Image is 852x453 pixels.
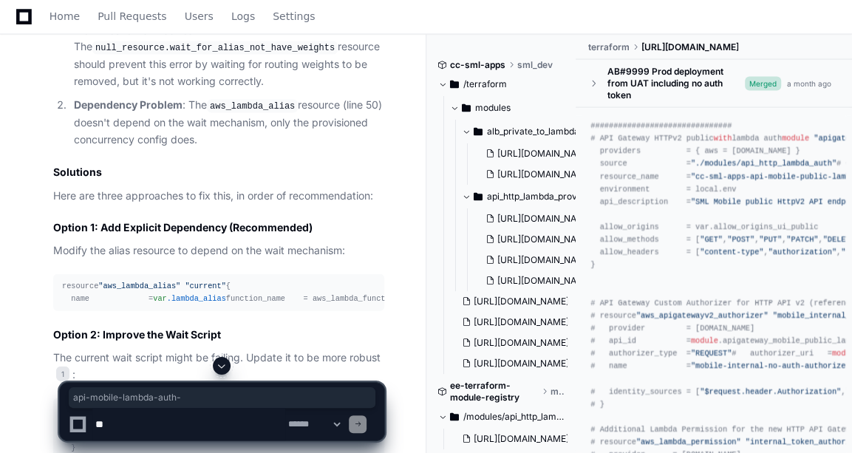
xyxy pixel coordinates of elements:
button: [URL][DOMAIN_NAME] [456,291,568,312]
span: [URL][DOMAIN_NAME] [497,213,593,225]
p: Here are three approaches to fix this, in order of recommendation: [53,188,384,205]
svg: Directory [474,123,483,140]
span: [URL][DOMAIN_NAME] [474,337,569,349]
p: Modify the alias resource to depend on the wait mechanism: [53,242,384,259]
button: [URL][DOMAIN_NAME] [456,312,568,333]
span: "./modules/api_http_lambda_auth" [691,159,836,168]
span: [URL][DOMAIN_NAME] [641,41,738,53]
code: null_resource.wait_for_alias_not_have_weights [92,41,338,55]
span: "aws_lambda_alias" [98,282,180,290]
p: : The resource should prevent this error by waiting for routing weights to be removed, but it's n... [74,22,384,90]
div: resource { name = function_name = aws_lambda_function function_version = aws_lambda_function depe... [62,280,375,305]
span: /terraform [463,78,507,90]
span: "PATCH" [786,235,818,244]
span: [URL][DOMAIN_NAME] [497,234,593,245]
span: "aws_apigatewayv2_authorizer" [636,311,768,320]
span: "content-type" [700,248,763,256]
button: [URL][DOMAIN_NAME] [456,353,568,374]
span: "POST" [727,235,754,244]
span: Home [50,12,80,21]
span: [URL][DOMAIN_NAME] [497,168,593,180]
span: "GET" [700,235,723,244]
button: /terraform [438,72,565,96]
button: alb_private_to_lambda [462,120,589,143]
span: "authorization" [768,248,836,256]
span: module [691,336,718,345]
span: [URL][DOMAIN_NAME] [474,296,569,307]
button: [URL][DOMAIN_NAME] [456,333,568,353]
div: a month ago [787,78,831,89]
span: "current" [185,282,225,290]
span: [URL][DOMAIN_NAME] [497,254,593,266]
span: var [153,294,166,303]
button: [URL][DOMAIN_NAME] [480,229,592,250]
span: with [714,134,732,143]
h3: Option 1: Add Explicit Dependency (Recommended) [53,220,384,235]
button: [URL][DOMAIN_NAME] [480,143,592,164]
h3: Option 2: Improve the Wait Script [53,327,384,342]
span: "PUT" [759,235,782,244]
span: modules [475,102,511,114]
span: cc-sml-apps [450,59,505,71]
span: Logs [231,12,255,21]
button: modules [450,96,577,120]
h2: Solutions [53,165,384,180]
button: [URL][DOMAIN_NAME] [480,250,592,270]
span: sml_dev [517,59,553,71]
span: [URL][DOMAIN_NAME] [474,316,569,328]
div: AB#9999 Prod deployment from UAT including no auth token [607,66,745,101]
span: Pull Requests [98,12,166,21]
button: [URL][DOMAIN_NAME] [480,270,592,291]
span: "REQUEST" [691,349,732,358]
button: [URL][DOMAIN_NAME] [480,164,592,185]
p: The current wait script might be failing. Update it to be more robust : [53,350,384,384]
span: Merged [745,77,781,91]
p: : The resource (line 50) doesn't depend on the wait mechanism, only the provisioned concurrency c... [74,97,384,148]
strong: Dependency Problem [74,98,183,111]
span: module [782,134,809,143]
svg: Directory [450,75,459,93]
span: alb_private_to_lambda [487,126,579,137]
code: aws_lambda_alias [207,100,298,113]
span: [URL][DOMAIN_NAME] [497,148,593,160]
button: [URL][DOMAIN_NAME] [480,208,592,229]
span: api_http_lambda_prov_concurrency [487,191,589,202]
strong: Wait Mechanism Issues [74,24,194,36]
span: api-mobile-lambda-auth- [73,392,371,403]
svg: Directory [474,188,483,205]
span: terraform [587,41,629,53]
span: [URL][DOMAIN_NAME] [497,275,593,287]
span: .lambda_alias [167,294,226,303]
svg: Directory [462,99,471,117]
span: Users [185,12,214,21]
span: Settings [273,12,315,21]
button: api_http_lambda_prov_concurrency [462,185,589,208]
